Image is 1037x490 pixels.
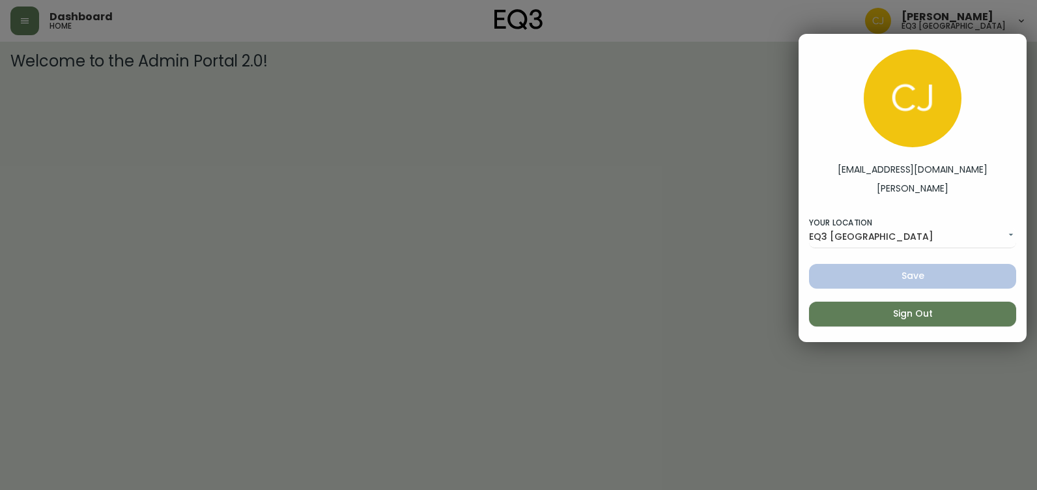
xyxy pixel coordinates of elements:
div: EQ3 [GEOGRAPHIC_DATA] [809,227,1016,248]
label: [EMAIL_ADDRESS][DOMAIN_NAME] [838,163,987,177]
span: Sign Out [819,306,1006,322]
label: [PERSON_NAME] [877,182,948,195]
img: 7836c8950ad67d536e8437018b5c2533 [864,50,961,147]
button: Sign Out [809,302,1016,326]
